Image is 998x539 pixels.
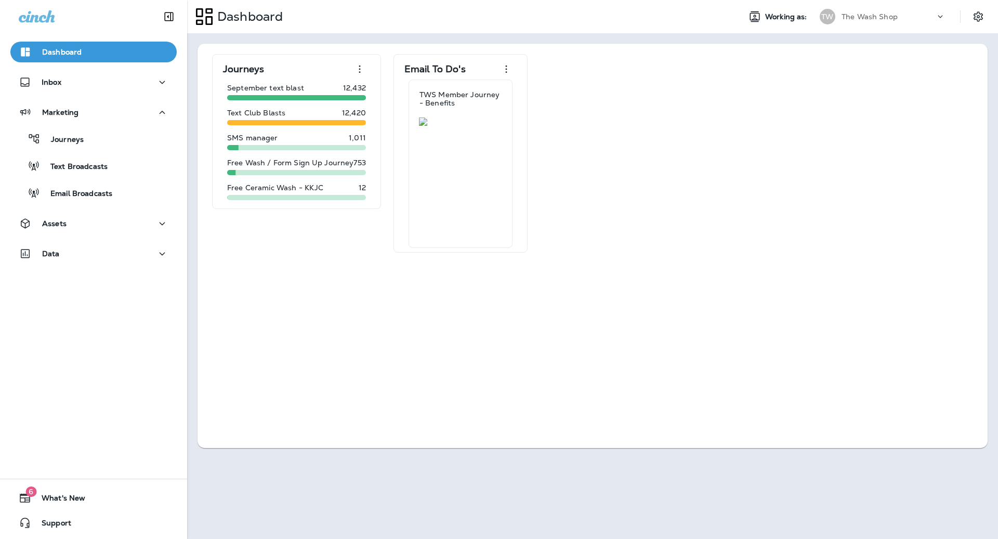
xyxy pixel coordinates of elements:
[10,243,177,264] button: Data
[227,183,323,192] p: Free Ceramic Wash - KKJC
[31,494,85,506] span: What's New
[10,213,177,234] button: Assets
[969,7,988,26] button: Settings
[404,64,466,74] p: Email To Do's
[154,6,183,27] button: Collapse Sidebar
[10,102,177,123] button: Marketing
[10,128,177,150] button: Journeys
[223,64,264,74] p: Journeys
[353,159,365,167] p: 753
[359,183,366,192] p: 12
[343,84,366,92] p: 12,432
[25,487,36,497] span: 6
[10,72,177,93] button: Inbox
[40,189,112,199] p: Email Broadcasts
[227,159,353,167] p: Free Wash / Form Sign Up Journey
[42,78,61,86] p: Inbox
[42,219,67,228] p: Assets
[227,84,304,92] p: September text blast
[10,512,177,533] button: Support
[10,42,177,62] button: Dashboard
[342,109,366,117] p: 12,420
[419,117,502,126] img: 25cc2ed1-6bf9-49dc-a718-e84031603634.jpg
[419,90,502,107] p: TWS Member Journey - Benefits
[42,108,78,116] p: Marketing
[31,519,71,531] span: Support
[10,488,177,508] button: 6What's New
[42,48,82,56] p: Dashboard
[227,134,278,142] p: SMS manager
[227,109,285,117] p: Text Club Blasts
[40,162,108,172] p: Text Broadcasts
[10,182,177,204] button: Email Broadcasts
[349,134,366,142] p: 1,011
[213,9,283,24] p: Dashboard
[41,135,84,145] p: Journeys
[765,12,809,21] span: Working as:
[842,12,898,21] p: The Wash Shop
[820,9,835,24] div: TW
[42,249,60,258] p: Data
[10,155,177,177] button: Text Broadcasts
